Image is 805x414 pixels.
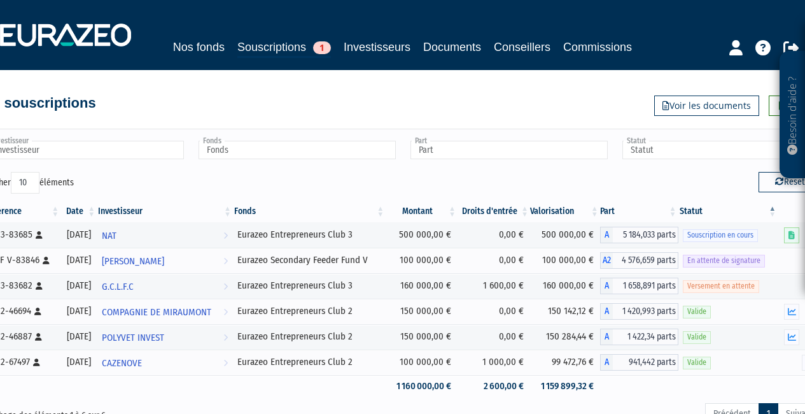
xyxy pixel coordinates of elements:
[530,299,600,324] td: 150 142,12 €
[613,252,678,269] span: 4 576,659 parts
[97,222,233,248] a: NAT
[386,375,458,397] td: 1 160 000,00 €
[683,331,711,343] span: Valide
[600,252,613,269] span: A2
[458,375,530,397] td: 2 600,00 €
[613,278,678,294] span: 1 658,891 parts
[36,282,43,290] i: [Français] Personne physique
[97,273,233,299] a: G.C.L.F.C
[65,253,92,267] div: [DATE]
[65,330,92,343] div: [DATE]
[34,308,41,315] i: [Français] Personne physique
[102,326,164,350] span: POLYVET INVEST
[563,38,632,56] a: Commissions
[613,227,678,243] span: 5 184,033 parts
[386,299,458,324] td: 150 000,00 €
[683,306,711,318] span: Valide
[530,324,600,350] td: 150 284,44 €
[97,299,233,324] a: COMPAGNIE DE MIRAUMONT
[530,273,600,299] td: 160 000,00 €
[43,257,50,264] i: [Français] Personne physique
[458,299,530,324] td: 0,00 €
[458,248,530,273] td: 0,00 €
[102,250,164,273] span: [PERSON_NAME]
[223,224,228,248] i: Voir l'investisseur
[65,228,92,241] div: [DATE]
[600,354,613,371] span: A
[237,228,381,241] div: Eurazeo Entrepreneurs Club 3
[458,273,530,299] td: 1 600,00 €
[237,279,381,292] div: Eurazeo Entrepreneurs Club 3
[102,352,142,375] span: CAZENOVE
[65,355,92,369] div: [DATE]
[102,224,116,248] span: NAT
[223,250,228,273] i: Voir l'investisseur
[530,350,600,375] td: 99 472,76 €
[35,333,42,341] i: [Français] Personne physique
[683,280,759,292] span: Versement en attente
[313,41,331,54] span: 1
[65,304,92,318] div: [DATE]
[458,201,530,222] th: Droits d'entrée: activer pour trier la colonne par ordre croissant
[102,275,134,299] span: G.C.L.F.C
[600,303,613,320] span: A
[458,350,530,375] td: 1 000,00 €
[600,303,678,320] div: A - Eurazeo Entrepreneurs Club 2
[530,248,600,273] td: 100 000,00 €
[223,352,228,375] i: Voir l'investisseur
[600,278,613,294] span: A
[11,172,39,194] select: Afficheréléments
[600,278,678,294] div: A - Eurazeo Entrepreneurs Club 3
[237,38,331,58] a: Souscriptions1
[683,229,758,241] span: Souscription en cours
[223,301,228,324] i: Voir l'investisseur
[613,354,678,371] span: 941,442 parts
[386,324,458,350] td: 150 000,00 €
[386,248,458,273] td: 100 000,00 €
[386,201,458,222] th: Montant: activer pour trier la colonne par ordre croissant
[600,201,678,222] th: Part: activer pour trier la colonne par ordre croissant
[97,201,233,222] th: Investisseur: activer pour trier la colonne par ordre croissant
[530,375,600,397] td: 1 159 899,32 €
[223,326,228,350] i: Voir l'investisseur
[678,201,778,222] th: Statut : activer pour trier la colonne par ordre d&eacute;croissant
[458,324,530,350] td: 0,00 €
[173,38,225,56] a: Nos fonds
[344,38,410,56] a: Investisseurs
[36,231,43,239] i: [Français] Personne physique
[237,330,381,343] div: Eurazeo Entrepreneurs Club 2
[97,324,233,350] a: POLYVET INVEST
[494,38,550,56] a: Conseillers
[600,354,678,371] div: A - Eurazeo Entrepreneurs Club 2
[60,201,97,222] th: Date: activer pour trier la colonne par ordre croissant
[530,201,600,222] th: Valorisation: activer pour trier la colonne par ordre croissant
[223,275,228,299] i: Voir l'investisseur
[423,38,481,56] a: Documents
[600,227,613,243] span: A
[785,58,800,173] p: Besoin d'aide ?
[683,255,765,267] span: En attente de signature
[600,329,678,345] div: A - Eurazeo Entrepreneurs Club 2
[613,329,678,345] span: 1 422,34 parts
[237,253,381,267] div: Eurazeo Secondary Feeder Fund V
[102,301,211,324] span: COMPAGNIE DE MIRAUMONT
[613,303,678,320] span: 1 420,993 parts
[33,359,40,366] i: [Français] Personne physique
[237,355,381,369] div: Eurazeo Entrepreneurs Club 2
[386,350,458,375] td: 100 000,00 €
[600,329,613,345] span: A
[65,279,92,292] div: [DATE]
[683,357,711,369] span: Valide
[97,350,233,375] a: CAZENOVE
[233,201,386,222] th: Fonds: activer pour trier la colonne par ordre croissant
[386,273,458,299] td: 160 000,00 €
[654,96,759,116] a: Voir les documents
[600,227,678,243] div: A - Eurazeo Entrepreneurs Club 3
[237,304,381,318] div: Eurazeo Entrepreneurs Club 2
[458,222,530,248] td: 0,00 €
[97,248,233,273] a: [PERSON_NAME]
[530,222,600,248] td: 500 000,00 €
[600,252,678,269] div: A2 - Eurazeo Secondary Feeder Fund V
[386,222,458,248] td: 500 000,00 €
